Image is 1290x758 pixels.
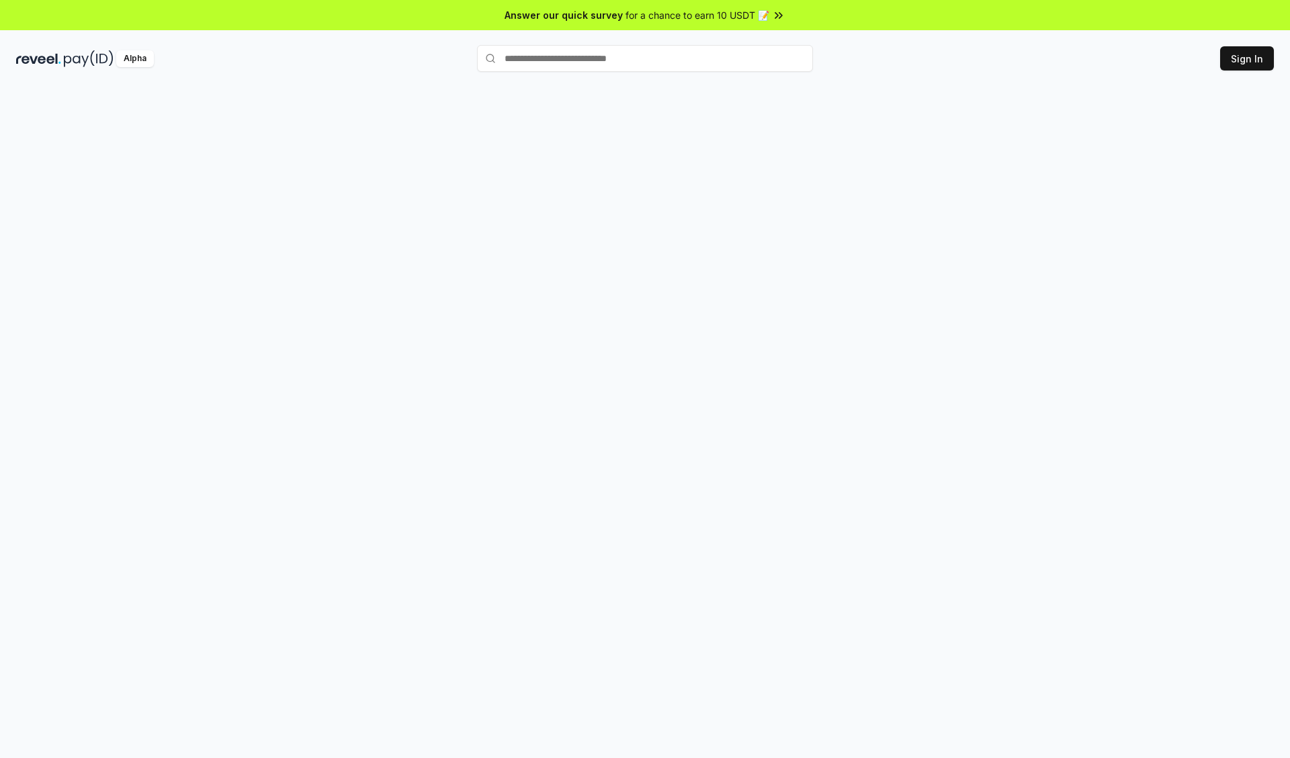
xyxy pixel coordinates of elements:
span: for a chance to earn 10 USDT 📝 [626,8,769,22]
img: reveel_dark [16,50,61,67]
img: pay_id [64,50,114,67]
span: Answer our quick survey [505,8,623,22]
button: Sign In [1220,46,1274,70]
div: Alpha [116,50,154,67]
